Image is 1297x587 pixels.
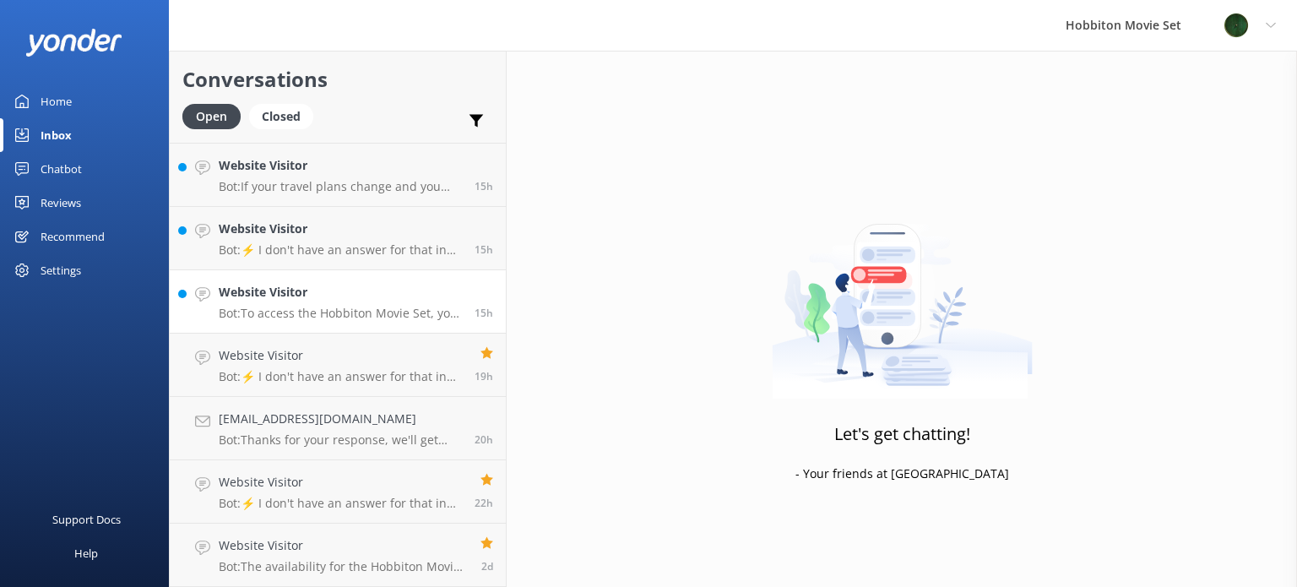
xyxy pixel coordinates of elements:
a: Website VisitorBot:The availability for the Hobbiton Movie Set Beer Festival in [DATE] will be re... [170,524,506,587]
div: Support Docs [52,503,121,536]
h2: Conversations [182,63,493,95]
div: Help [74,536,98,570]
h4: Website Visitor [219,156,462,175]
div: Home [41,84,72,118]
span: Aug 20 2025 07:20pm (UTC +12:00) Pacific/Auckland [475,306,493,320]
div: Inbox [41,118,72,152]
h3: Let's get chatting! [834,421,970,448]
span: Aug 20 2025 08:09pm (UTC +12:00) Pacific/Auckland [475,179,493,193]
p: Bot: ⚡ I don't have an answer for that in my knowledge base. Please try and rephrase your questio... [219,242,462,258]
a: Open [182,106,249,125]
img: artwork of a man stealing a conversation from at giant smartphone [772,188,1033,399]
a: Closed [249,106,322,125]
p: Bot: The availability for the Hobbiton Movie Set Beer Festival in [DATE] will be released soon. Y... [219,559,468,574]
a: Website VisitorBot:⚡ I don't have an answer for that in my knowledge base. Please try and rephras... [170,334,506,397]
p: Bot: To access the Hobbiton Movie Set, you must join a fully guided walking tour. Tickets are not... [219,306,462,321]
div: Open [182,104,241,129]
a: Website VisitorBot:If your travel plans change and you need to amend your booking, please contact... [170,144,506,207]
span: Aug 20 2025 02:52pm (UTC +12:00) Pacific/Auckland [475,432,493,447]
p: Bot: ⚡ I don't have an answer for that in my knowledge base. Please try and rephrase your questio... [219,496,462,511]
a: Website VisitorBot:⚡ I don't have an answer for that in my knowledge base. Please try and rephras... [170,460,506,524]
div: Reviews [41,186,81,220]
h4: Website Visitor [219,220,462,238]
div: Recommend [41,220,105,253]
div: Chatbot [41,152,82,186]
img: 34-1625720359.png [1224,13,1249,38]
p: Bot: ⚡ I don't have an answer for that in my knowledge base. Please try and rephrase your questio... [219,369,462,384]
h4: [EMAIL_ADDRESS][DOMAIN_NAME] [219,410,462,428]
p: Bot: If your travel plans change and you need to amend your booking, please contact our team at [... [219,179,462,194]
p: - Your friends at [GEOGRAPHIC_DATA] [795,465,1009,483]
span: Aug 20 2025 07:35pm (UTC +12:00) Pacific/Auckland [475,242,493,257]
span: Aug 19 2025 04:32am (UTC +12:00) Pacific/Auckland [481,559,493,573]
a: Website VisitorBot:⚡ I don't have an answer for that in my knowledge base. Please try and rephras... [170,207,506,270]
img: yonder-white-logo.png [25,29,122,57]
div: Settings [41,253,81,287]
h4: Website Visitor [219,346,462,365]
h4: Website Visitor [219,536,468,555]
p: Bot: Thanks for your response, we'll get back to you as soon as we can during opening hours. [219,432,462,448]
a: Website VisitorBot:To access the Hobbiton Movie Set, you must join a fully guided walking tour. T... [170,270,506,334]
span: Aug 20 2025 12:26pm (UTC +12:00) Pacific/Auckland [475,496,493,510]
div: Closed [249,104,313,129]
a: [EMAIL_ADDRESS][DOMAIN_NAME]Bot:Thanks for your response, we'll get back to you as soon as we can... [170,397,506,460]
h4: Website Visitor [219,473,462,492]
h4: Website Visitor [219,283,462,302]
span: Aug 20 2025 03:21pm (UTC +12:00) Pacific/Auckland [475,369,493,383]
